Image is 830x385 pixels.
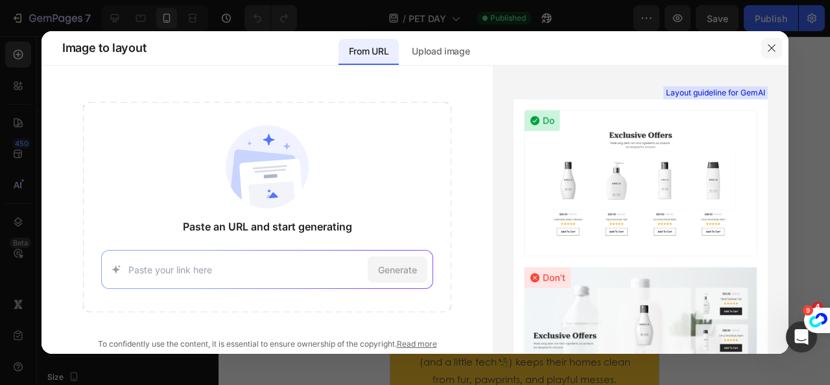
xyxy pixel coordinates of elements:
a: Read more [397,339,437,349]
span: Generate [378,263,417,277]
p: Wet Dry Vacuum [192,12,244,24]
p: From URL [349,43,388,59]
strong: Apex Care [112,14,147,23]
button: <p>Win Prizes</p> [1,7,78,29]
p: It’s your smart, loving cleaning partner in a life filled with paws, purrs, and a little chaos. [14,64,255,125]
p: Win Prizes [24,12,54,24]
p: This Pet Day, we invited Tineco team members to share their everyday stories with their beloved p... [17,264,252,352]
span: Tineco isn’t just a vacuum. [28,61,241,85]
span: Image to layout [62,40,146,56]
iframe: Intercom live chat [786,321,817,353]
span: 4 [812,302,823,312]
button: <p>Wet Dry Vacuum</p> [180,7,257,29]
div: To confidently use the content, it is essential to ensure ownership of the copyright. [83,338,451,350]
p: Upload image [412,43,469,59]
input: Paste your link here [128,263,362,277]
button: <p><strong>Apex Care</strong></p> [90,7,168,29]
span: Paste an URL and start generating [183,219,352,234]
span: Layout guideline for GemAI [666,87,765,99]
